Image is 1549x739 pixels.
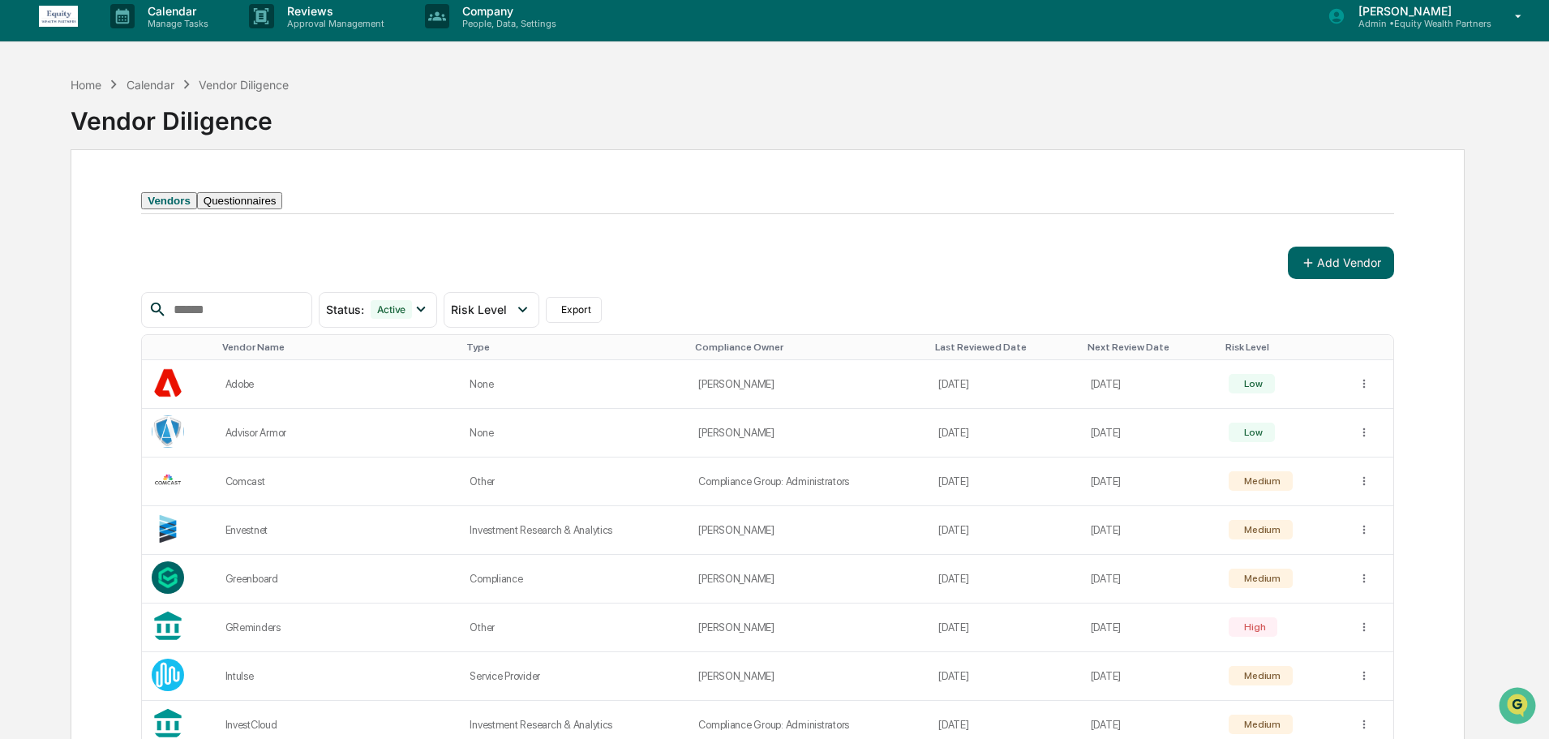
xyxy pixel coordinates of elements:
[274,4,393,18] p: Reviews
[546,297,602,323] button: Export
[152,464,184,496] img: Vendor Logo
[197,192,283,209] button: Questionnaires
[449,4,564,18] p: Company
[1241,621,1265,633] div: High
[225,427,451,439] div: Advisor Armor
[1345,18,1491,29] p: Admin • Equity Wealth Partners
[16,237,29,250] div: 🔎
[929,360,1081,409] td: [DATE]
[199,78,289,92] div: Vendor Diligence
[141,192,1394,209] div: secondary tabs example
[929,506,1081,555] td: [DATE]
[274,18,393,29] p: Approval Management
[1081,409,1220,458] td: [DATE]
[161,275,196,287] span: Pylon
[127,78,174,92] div: Calendar
[16,124,45,153] img: 1746055101610-c473b297-6a78-478c-a979-82029cc54cd1
[225,475,451,488] div: Comcast
[1081,506,1220,555] td: [DATE]
[1081,360,1220,409] td: [DATE]
[225,573,451,585] div: Greenboard
[449,18,564,29] p: People, Data, Settings
[1241,378,1262,389] div: Low
[460,555,689,604] td: Compliance
[689,506,929,555] td: [PERSON_NAME]
[460,360,689,409] td: None
[55,124,266,140] div: Start new chat
[460,604,689,652] td: Other
[225,670,451,682] div: Intulse
[689,652,929,701] td: [PERSON_NAME]
[695,342,922,353] div: Toggle SortBy
[225,378,451,390] div: Adobe
[326,303,364,316] span: Status :
[10,198,111,227] a: 🖐️Preclearance
[1081,604,1220,652] td: [DATE]
[451,303,507,316] span: Risk Level
[114,274,196,287] a: Powered byPylon
[689,555,929,604] td: [PERSON_NAME]
[32,204,105,221] span: Preclearance
[118,206,131,219] div: 🗄️
[1241,524,1280,535] div: Medium
[55,140,205,153] div: We're available if you need us!
[152,561,184,594] img: Vendor Logo
[152,513,184,545] img: Vendor Logo
[155,342,208,353] div: Toggle SortBy
[222,342,454,353] div: Toggle SortBy
[929,409,1081,458] td: [DATE]
[689,604,929,652] td: [PERSON_NAME]
[32,235,102,251] span: Data Lookup
[71,78,101,92] div: Home
[460,458,689,506] td: Other
[460,506,689,555] td: Investment Research & Analytics
[689,458,929,506] td: Compliance Group: Administrators
[935,342,1075,353] div: Toggle SortBy
[152,415,184,448] img: Vendor Logo
[141,192,197,209] button: Vendors
[225,524,451,536] div: Envestnet
[1241,475,1280,487] div: Medium
[1361,342,1387,353] div: Toggle SortBy
[16,34,295,60] p: How can we help?
[1081,652,1220,701] td: [DATE]
[10,229,109,258] a: 🔎Data Lookup
[134,204,201,221] span: Attestations
[1288,247,1394,279] button: Add Vendor
[1081,555,1220,604] td: [DATE]
[1241,427,1262,438] div: Low
[929,604,1081,652] td: [DATE]
[689,409,929,458] td: [PERSON_NAME]
[1345,4,1491,18] p: [PERSON_NAME]
[929,555,1081,604] td: [DATE]
[152,659,184,691] img: Vendor Logo
[225,621,451,634] div: GReminders
[460,409,689,458] td: None
[276,129,295,148] button: Start new chat
[71,93,1465,135] div: Vendor Diligence
[1241,670,1280,681] div: Medium
[460,652,689,701] td: Service Provider
[1497,685,1541,729] iframe: Open customer support
[1088,342,1213,353] div: Toggle SortBy
[135,4,217,18] p: Calendar
[371,300,413,319] div: Active
[1225,342,1341,353] div: Toggle SortBy
[225,719,451,731] div: InvestCloud
[135,18,217,29] p: Manage Tasks
[1081,458,1220,506] td: [DATE]
[689,360,929,409] td: [PERSON_NAME]
[1241,573,1280,584] div: Medium
[152,367,184,399] img: Vendor Logo
[1241,719,1280,730] div: Medium
[111,198,208,227] a: 🗄️Attestations
[929,652,1081,701] td: [DATE]
[16,206,29,219] div: 🖐️
[466,342,682,353] div: Toggle SortBy
[39,6,78,27] img: logo
[929,458,1081,506] td: [DATE]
